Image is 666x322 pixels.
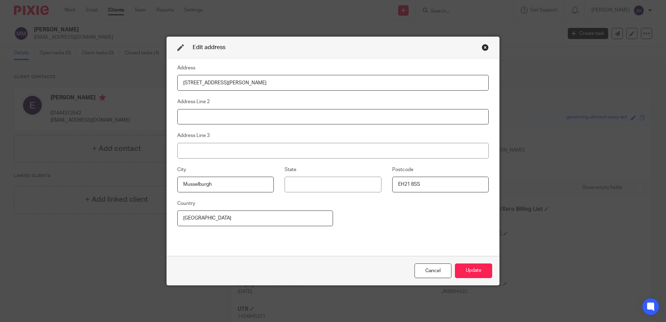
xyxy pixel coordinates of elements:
label: City [177,166,186,173]
button: Update [455,263,492,278]
label: Address Line 2 [177,98,210,105]
label: Address Line 3 [177,132,210,139]
div: Close this dialog window [482,44,489,51]
label: Postcode [392,166,413,173]
label: State [285,166,296,173]
label: Address [177,64,195,71]
div: Close this dialog window [415,263,451,278]
label: Country [177,200,195,207]
span: Edit address [193,45,225,50]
